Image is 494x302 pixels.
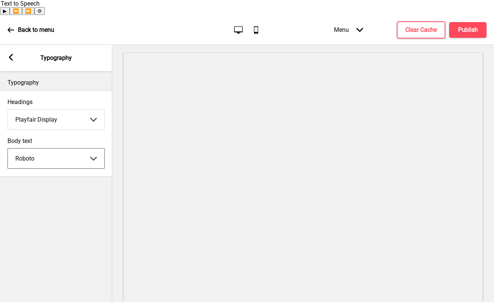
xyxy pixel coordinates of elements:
button: Forward [22,7,34,15]
button: Publish [449,22,487,38]
label: Headings [7,98,105,106]
button: Previous [10,7,22,15]
p: Back to menu [18,26,54,34]
p: Typography [40,54,72,62]
a: Back to menu [7,20,54,40]
h4: Clear Cache [405,26,437,34]
h4: Publish [458,26,478,34]
button: Clear Cache [397,21,445,39]
p: Typography [7,79,105,87]
label: Body text [7,137,105,144]
button: Settings [34,7,45,15]
div: Menu [326,19,371,41]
